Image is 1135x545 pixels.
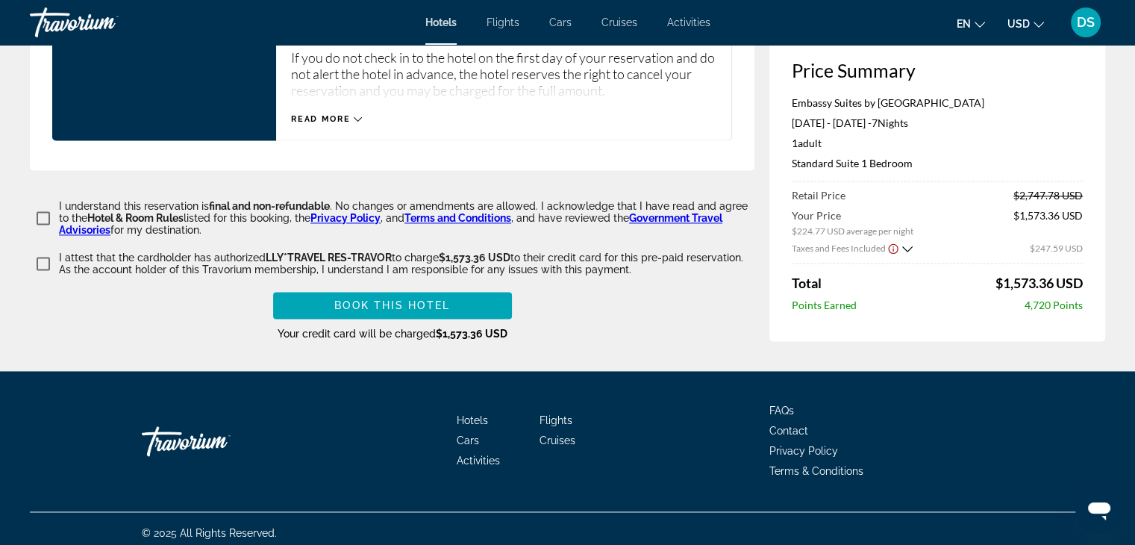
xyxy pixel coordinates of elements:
[209,200,330,212] span: final and non-refundable
[278,328,507,340] span: Your credit card will be charged
[1025,299,1083,311] span: 4,720 Points
[142,527,277,539] span: © 2025 All Rights Reserved.
[798,137,822,149] span: Adult
[957,18,971,30] span: en
[792,137,822,149] span: 1
[792,157,1083,169] p: Standard Suite 1 Bedroom
[1075,485,1123,533] iframe: Button to launch messaging window
[792,116,1083,129] p: [DATE] - [DATE] -
[540,435,575,446] a: Cruises
[436,328,507,340] span: $1,573.36 USD
[266,252,392,264] span: LLY*TRAVEL RES-TRAVOR
[487,16,519,28] a: Flights
[59,252,754,275] p: I attest that the cardholder has authorized to charge to their credit card for this pre-paid rese...
[1013,209,1083,237] span: $1,573.36 USD
[769,405,794,417] a: FAQs
[1066,7,1105,38] button: User Menu
[792,299,857,311] span: Points Earned
[457,414,488,426] a: Hotels
[792,225,913,237] span: $224.77 USD average per night
[334,299,450,311] span: Book this hotel
[142,419,291,464] a: Travorium
[878,116,908,129] span: Nights
[957,13,985,34] button: Change language
[310,212,381,224] a: Privacy Policy
[439,252,510,264] span: $1,573.36 USD
[792,59,1083,81] h3: Price Summary
[792,189,845,202] span: Retail Price
[87,212,184,224] span: Hotel & Room Rules
[1007,18,1030,30] span: USD
[1013,189,1083,202] span: $2,747.78 USD
[769,465,863,477] a: Terms & Conditions
[404,212,511,224] a: Terms and Conditions
[59,212,722,236] a: Government Travel Advisories
[887,241,899,255] button: Show Taxes and Fees disclaimer
[792,240,913,255] button: Show Taxes and Fees breakdown
[59,200,754,236] p: I understand this reservation is . No changes or amendments are allowed. I acknowledge that I hav...
[457,435,479,446] a: Cars
[1007,13,1044,34] button: Change currency
[995,275,1083,291] span: $1,573.36 USD
[601,16,637,28] a: Cruises
[792,209,913,222] span: Your Price
[291,113,362,125] button: Read more
[1077,15,1095,30] span: DS
[769,425,808,437] a: Contact
[291,114,350,124] span: Read more
[792,275,822,291] span: Total
[792,242,886,253] span: Taxes and Fees Included
[540,414,572,426] a: Flights
[792,96,1083,109] p: Embassy Suites by [GEOGRAPHIC_DATA]
[667,16,710,28] a: Activities
[549,16,572,28] a: Cars
[872,116,878,129] span: 7
[291,49,716,99] p: If you do not check in to the hotel on the first day of your reservation and do not alert the hot...
[30,3,179,42] a: Travorium
[457,455,500,467] a: Activities
[425,16,457,28] a: Hotels
[1030,242,1083,253] span: $247.59 USD
[273,292,512,319] button: Book this hotel
[769,445,838,457] a: Privacy Policy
